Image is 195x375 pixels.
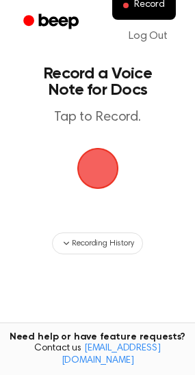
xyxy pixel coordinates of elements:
[25,65,170,98] h1: Record a Voice Note for Docs
[8,343,187,367] span: Contact us
[62,344,161,365] a: [EMAIL_ADDRESS][DOMAIN_NAME]
[72,237,133,250] span: Recording History
[77,148,118,189] img: Beep Logo
[115,20,181,52] a: Log Out
[14,9,91,35] a: Beep
[25,109,170,126] p: Tap to Record.
[52,232,142,254] button: Recording History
